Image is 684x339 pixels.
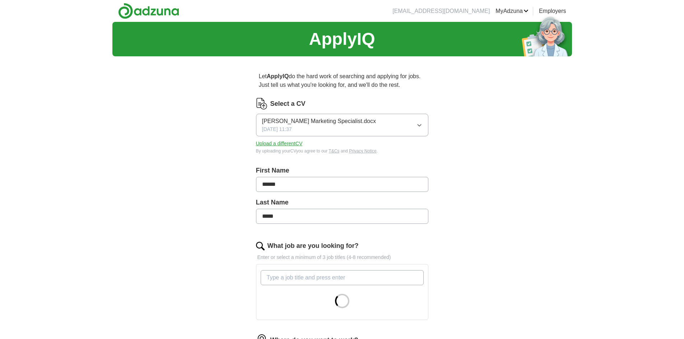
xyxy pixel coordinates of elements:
[256,148,428,154] div: By uploading your CV you agree to our and .
[392,7,490,15] li: [EMAIL_ADDRESS][DOMAIN_NAME]
[539,7,566,15] a: Employers
[309,26,375,52] h1: ApplyIQ
[261,270,424,285] input: Type a job title and press enter
[267,241,359,251] label: What job are you looking for?
[256,166,428,175] label: First Name
[256,69,428,92] p: Let do the hard work of searching and applying for jobs. Just tell us what you're looking for, an...
[262,126,292,133] span: [DATE] 11:37
[256,242,265,250] img: search.png
[262,117,376,126] span: [PERSON_NAME] Marketing Specialist.docx
[118,3,179,19] img: Adzuna logo
[329,149,339,154] a: T&Cs
[256,140,303,147] button: Upload a differentCV
[270,99,306,109] label: Select a CV
[256,98,267,109] img: CV Icon
[256,114,428,136] button: [PERSON_NAME] Marketing Specialist.docx[DATE] 11:37
[256,198,428,207] label: Last Name
[349,149,377,154] a: Privacy Notice
[495,7,529,15] a: MyAdzuna
[267,73,289,79] strong: ApplyIQ
[256,254,428,261] p: Enter or select a minimum of 3 job titles (4-8 recommended)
